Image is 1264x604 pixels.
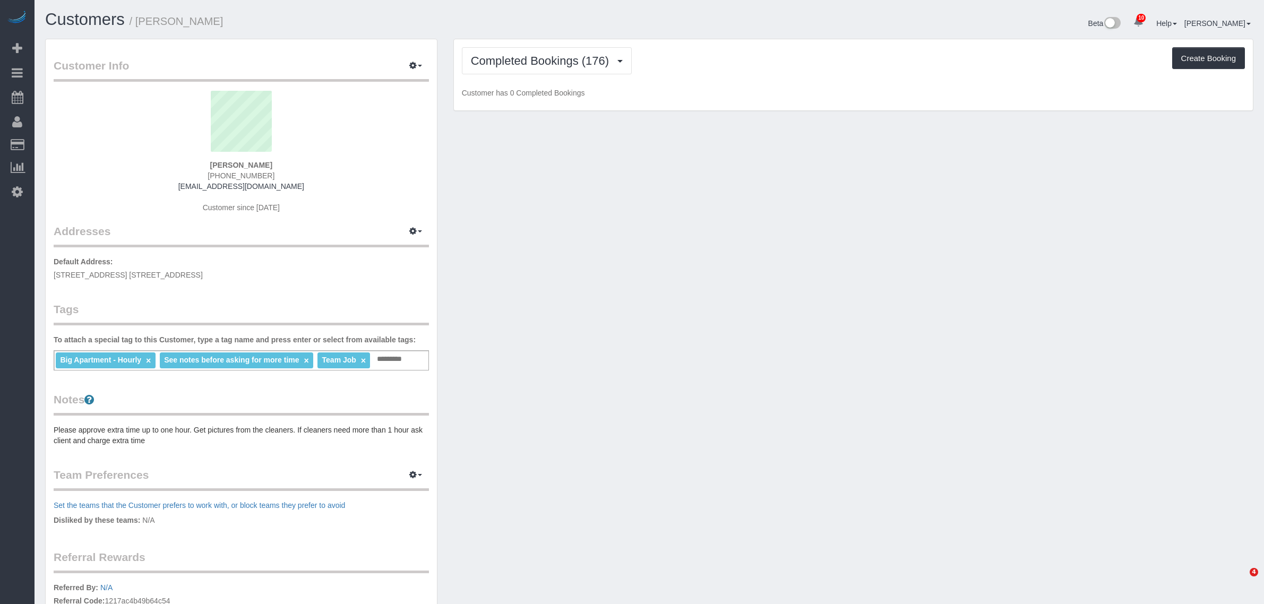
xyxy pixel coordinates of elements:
[54,467,429,491] legend: Team Preferences
[54,334,416,345] label: To attach a special tag to this Customer, type a tag name and press enter or select from availabl...
[54,301,429,325] legend: Tags
[54,256,113,267] label: Default Address:
[45,10,125,29] a: Customers
[54,582,98,593] label: Referred By:
[1128,11,1149,34] a: 10
[1137,14,1146,22] span: 10
[304,356,308,365] a: ×
[1250,568,1258,576] span: 4
[1184,19,1251,28] a: [PERSON_NAME]
[54,515,140,525] label: Disliked by these teams:
[1103,17,1121,31] img: New interface
[60,356,141,364] span: Big Apartment - Hourly
[210,161,272,169] strong: [PERSON_NAME]
[164,356,299,364] span: See notes before asking for more time
[361,356,366,365] a: ×
[1172,47,1245,70] button: Create Booking
[178,182,304,191] a: [EMAIL_ADDRESS][DOMAIN_NAME]
[1228,568,1253,593] iframe: Intercom live chat
[100,583,113,592] a: N/A
[142,516,154,524] span: N/A
[54,271,203,279] span: [STREET_ADDRESS] [STREET_ADDRESS]
[54,425,429,446] pre: Please approve extra time up to one hour. Get pictures from the cleaners. If cleaners need more t...
[6,11,28,25] img: Automaid Logo
[54,549,429,573] legend: Referral Rewards
[54,392,429,416] legend: Notes
[146,356,151,365] a: ×
[54,58,429,82] legend: Customer Info
[471,54,614,67] span: Completed Bookings (176)
[208,171,274,180] span: [PHONE_NUMBER]
[54,501,345,510] a: Set the teams that the Customer prefers to work with, or block teams they prefer to avoid
[130,15,223,27] small: / [PERSON_NAME]
[203,203,280,212] span: Customer since [DATE]
[462,47,632,74] button: Completed Bookings (176)
[322,356,356,364] span: Team Job
[1156,19,1177,28] a: Help
[1088,19,1121,28] a: Beta
[462,88,1245,98] p: Customer has 0 Completed Bookings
